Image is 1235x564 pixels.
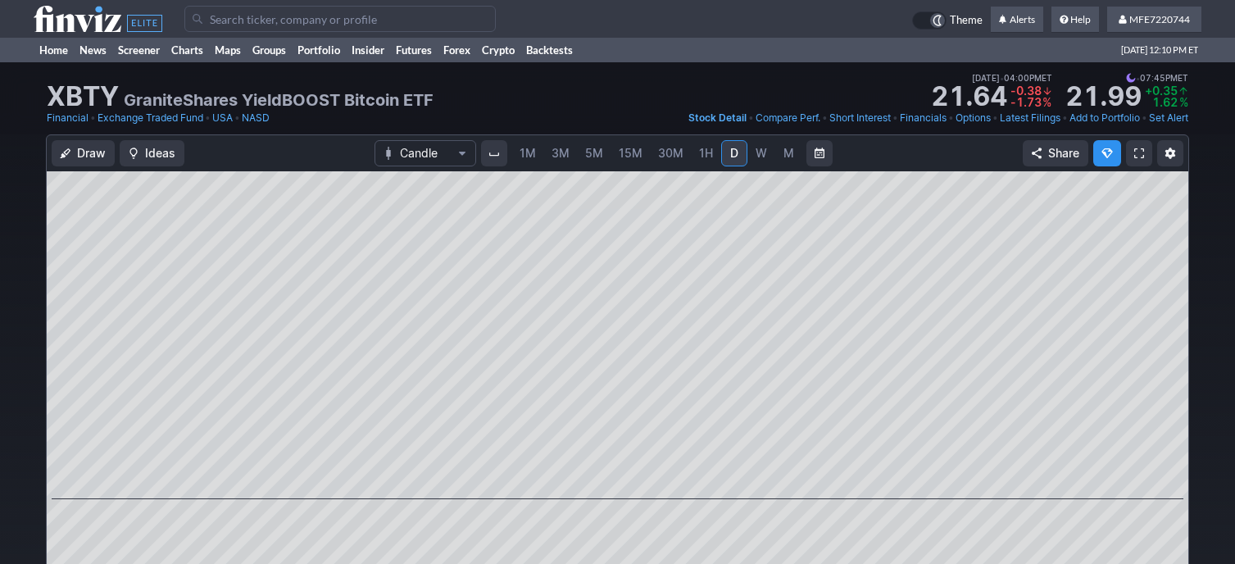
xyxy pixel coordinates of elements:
a: Charts [166,38,209,62]
a: M [775,140,801,166]
a: Groups [247,38,292,62]
h2: GraniteShares YieldBOOST Bitcoin ETF [124,89,434,111]
a: 5M [578,140,611,166]
a: 1H [692,140,720,166]
button: Explore new features [1093,140,1121,166]
button: Ideas [120,140,184,166]
a: Maps [209,38,247,62]
span: % [1179,95,1188,109]
span: % [1042,95,1051,109]
span: [DATE] 04:00PM ET [972,70,1052,85]
span: • [1136,70,1140,85]
span: Theme [950,11,983,30]
a: 1M [512,140,543,166]
a: Financials [900,110,947,126]
span: • [1000,70,1004,85]
span: • [892,110,898,126]
span: • [748,110,754,126]
a: Screener [112,38,166,62]
span: • [992,110,998,126]
a: News [74,38,112,62]
span: Draw [77,145,106,161]
a: Home [34,38,74,62]
button: Chart Settings [1157,140,1183,166]
span: Ideas [145,145,175,161]
a: 30M [651,140,691,166]
span: • [1062,110,1068,126]
span: 5M [585,146,603,160]
span: • [822,110,828,126]
a: NASD [242,110,270,126]
a: 3M [544,140,577,166]
button: Chart Type [375,140,476,166]
span: +0.35 [1145,84,1178,98]
a: Theme [912,11,983,30]
span: -1.73 [1010,95,1042,109]
a: D [721,140,747,166]
span: [DATE] 12:10 PM ET [1121,38,1198,62]
span: Share [1048,145,1079,161]
span: Compare Perf. [756,111,820,124]
a: Add to Portfolio [1069,110,1140,126]
button: Range [806,140,833,166]
input: Search [184,6,496,32]
a: Financial [47,110,89,126]
span: D [730,146,738,160]
a: Portfolio [292,38,346,62]
a: Crypto [476,38,520,62]
a: Short Interest [829,110,891,126]
button: Draw [52,140,115,166]
a: Futures [390,38,438,62]
span: MFE7220744 [1129,13,1190,25]
span: • [90,110,96,126]
a: W [748,140,774,166]
a: Compare Perf. [756,110,820,126]
button: Interval [481,140,507,166]
a: Alerts [991,7,1043,33]
span: 1H [699,146,713,160]
a: MFE7220744 [1107,7,1201,33]
span: 1M [520,146,536,160]
a: Help [1051,7,1099,33]
a: Options [956,110,991,126]
span: • [234,110,240,126]
span: Latest Filings [1000,111,1060,124]
a: Backtests [520,38,579,62]
span: Candle [400,145,451,161]
a: Fullscreen [1126,140,1152,166]
a: USA [212,110,233,126]
a: Set Alert [1149,110,1188,126]
span: • [1142,110,1147,126]
button: Share [1023,140,1088,166]
a: Exchange Traded Fund [98,110,203,126]
span: M [783,146,794,160]
span: 15M [619,146,642,160]
span: 3M [552,146,570,160]
span: W [756,146,767,160]
h1: XBTY [47,84,119,110]
strong: 21.99 [1065,84,1142,110]
span: 07:45PM ET [1126,70,1188,85]
a: Insider [346,38,390,62]
span: • [948,110,954,126]
span: Stock Detail [688,111,747,124]
span: -0.38 [1010,84,1042,98]
a: Stock Detail [688,110,747,126]
span: 30M [658,146,683,160]
span: • [205,110,211,126]
strong: 21.64 [931,84,1007,110]
span: 1.62 [1152,95,1178,109]
a: Latest Filings [1000,110,1060,126]
a: 15M [611,140,650,166]
a: Forex [438,38,476,62]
